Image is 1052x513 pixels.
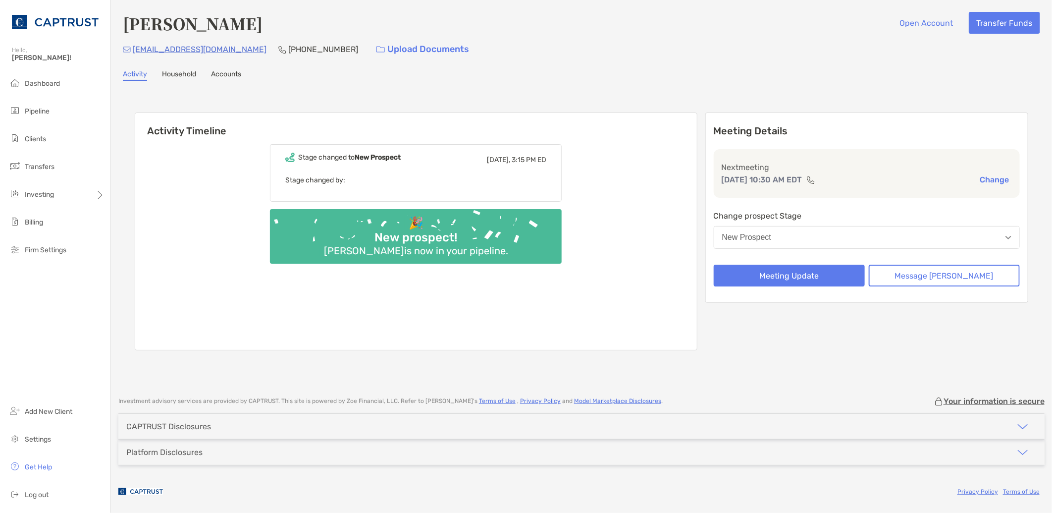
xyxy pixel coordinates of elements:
[722,161,1012,173] p: Next meeting
[126,422,211,431] div: CAPTRUST Disclosures
[376,46,385,53] img: button icon
[1005,236,1011,239] img: Open dropdown arrow
[25,407,72,416] span: Add New Client
[512,156,546,164] span: 3:15 PM ED
[162,70,196,81] a: Household
[714,210,1020,222] p: Change prospect Stage
[944,397,1045,406] p: Your information is secure
[118,398,663,405] p: Investment advisory services are provided by CAPTRUST . This site is powered by Zoe Financial, LL...
[25,163,54,171] span: Transfers
[9,460,21,472] img: get-help icon
[892,12,961,34] button: Open Account
[25,246,66,254] span: Firm Settings
[9,433,21,445] img: settings icon
[370,39,475,60] a: Upload Documents
[722,173,802,186] p: [DATE] 10:30 AM EDT
[12,4,99,40] img: CAPTRUST Logo
[12,54,105,62] span: [PERSON_NAME]!
[118,480,163,503] img: company logo
[285,174,546,186] p: Stage changed by:
[25,135,46,143] span: Clients
[25,218,43,227] span: Billing
[957,488,998,495] a: Privacy Policy
[25,190,54,199] span: Investing
[487,156,510,164] span: [DATE],
[405,216,427,230] div: 🎉
[714,226,1020,249] button: New Prospect
[278,46,286,54] img: Phone Icon
[722,233,772,242] div: New Prospect
[25,79,60,88] span: Dashboard
[285,153,295,162] img: Event icon
[9,160,21,172] img: transfers icon
[9,77,21,89] img: dashboard icon
[126,448,203,457] div: Platform Disclosures
[969,12,1040,34] button: Transfer Funds
[123,47,131,53] img: Email Icon
[1003,488,1040,495] a: Terms of Use
[355,153,401,162] b: New Prospect
[133,43,266,56] p: [EMAIL_ADDRESS][DOMAIN_NAME]
[370,230,461,245] div: New prospect!
[288,43,358,56] p: [PHONE_NUMBER]
[520,398,561,404] a: Privacy Policy
[574,398,661,404] a: Model Marketplace Disclosures
[977,174,1012,185] button: Change
[270,209,562,255] img: Confetti
[479,398,516,404] a: Terms of Use
[9,216,21,228] img: billing icon
[9,188,21,200] img: investing icon
[25,107,50,115] span: Pipeline
[714,125,1020,137] p: Meeting Details
[9,405,21,417] img: add_new_client icon
[1017,447,1029,458] img: icon arrow
[9,132,21,144] img: clients icon
[806,176,815,184] img: communication type
[25,463,52,471] span: Get Help
[714,265,865,286] button: Meeting Update
[211,70,241,81] a: Accounts
[9,488,21,500] img: logout icon
[869,265,1020,286] button: Message [PERSON_NAME]
[298,153,401,162] div: Stage changed to
[320,245,512,257] div: [PERSON_NAME] is now in your pipeline.
[25,491,49,499] span: Log out
[9,105,21,116] img: pipeline icon
[1017,421,1029,433] img: icon arrow
[123,70,147,81] a: Activity
[135,113,697,137] h6: Activity Timeline
[9,243,21,255] img: firm-settings icon
[123,12,263,35] h4: [PERSON_NAME]
[25,435,51,444] span: Settings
